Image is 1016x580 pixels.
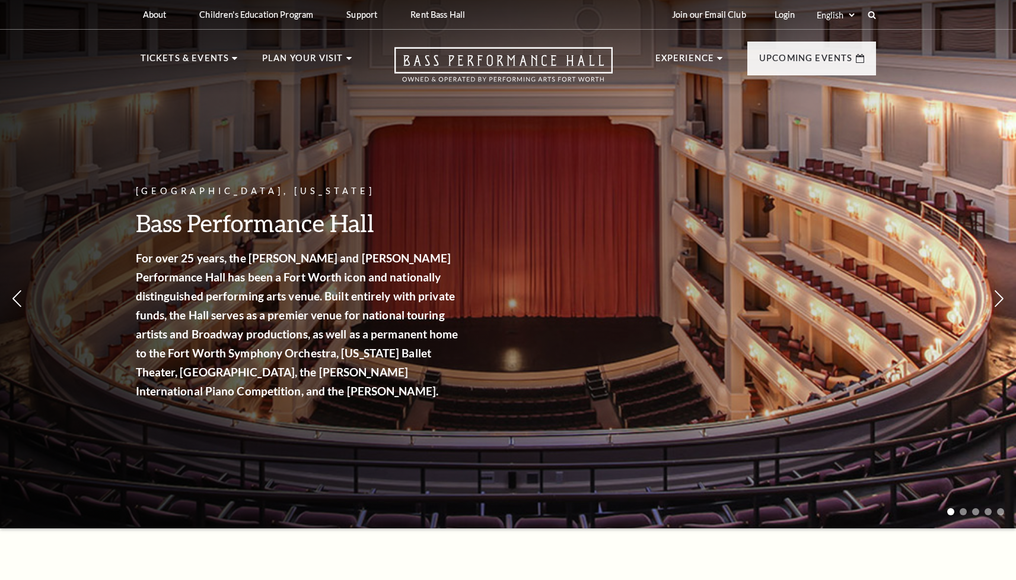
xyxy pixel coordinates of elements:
[346,9,377,20] p: Support
[136,184,462,199] p: [GEOGRAPHIC_DATA], [US_STATE]
[262,51,343,72] p: Plan Your Visit
[759,51,853,72] p: Upcoming Events
[136,251,458,398] strong: For over 25 years, the [PERSON_NAME] and [PERSON_NAME] Performance Hall has been a Fort Worth ico...
[143,9,167,20] p: About
[814,9,856,21] select: Select:
[141,51,230,72] p: Tickets & Events
[410,9,465,20] p: Rent Bass Hall
[199,9,313,20] p: Children's Education Program
[136,208,462,238] h3: Bass Performance Hall
[655,51,715,72] p: Experience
